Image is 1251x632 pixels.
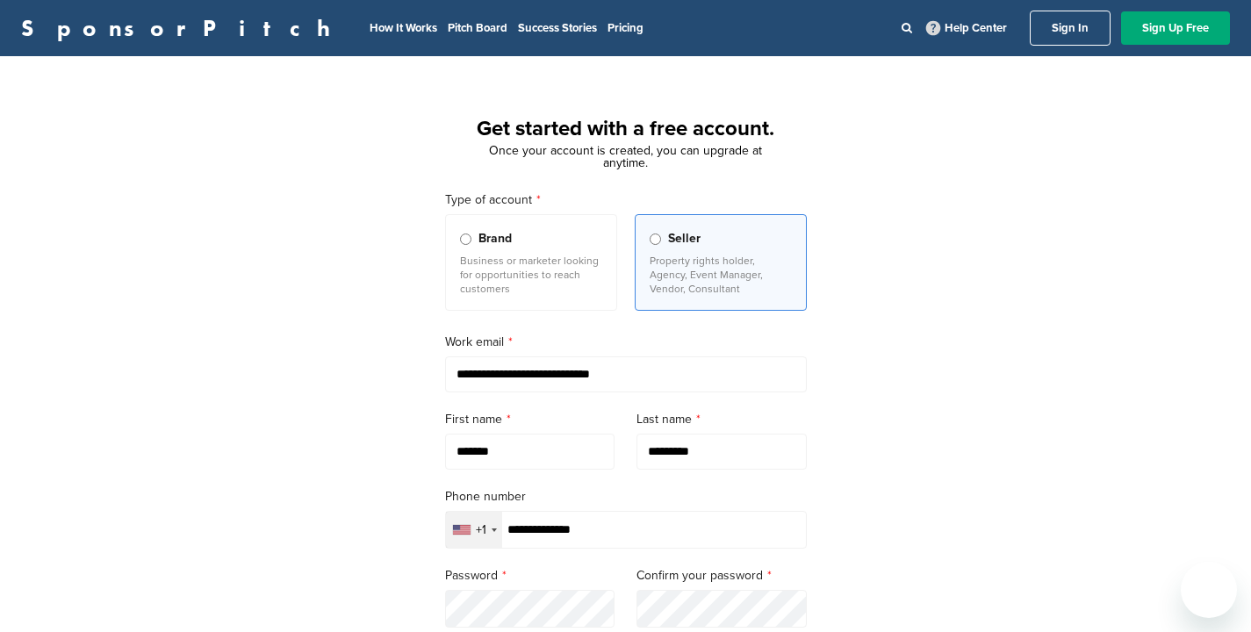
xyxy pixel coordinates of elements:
label: Work email [445,333,807,352]
label: Phone number [445,487,807,506]
span: Seller [668,229,701,248]
p: Property rights holder, Agency, Event Manager, Vendor, Consultant [650,254,792,296]
label: Type of account [445,190,807,210]
input: Brand Business or marketer looking for opportunities to reach customers [460,233,471,245]
a: Sign In [1030,11,1111,46]
a: Pricing [608,21,643,35]
a: Success Stories [518,21,597,35]
label: First name [445,410,615,429]
span: Once your account is created, you can upgrade at anytime. [489,143,762,170]
a: SponsorPitch [21,17,342,39]
span: Brand [478,229,512,248]
h1: Get started with a free account. [424,113,828,145]
label: Confirm your password [636,566,807,585]
a: How It Works [370,21,437,35]
a: Help Center [923,18,1010,39]
label: Password [445,566,615,585]
a: Sign Up Free [1121,11,1230,45]
p: Business or marketer looking for opportunities to reach customers [460,254,602,296]
input: Seller Property rights holder, Agency, Event Manager, Vendor, Consultant [650,233,661,245]
iframe: Button to launch messaging window [1181,562,1237,618]
div: +1 [476,524,486,536]
label: Last name [636,410,807,429]
a: Pitch Board [448,21,507,35]
div: Selected country [446,512,502,548]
